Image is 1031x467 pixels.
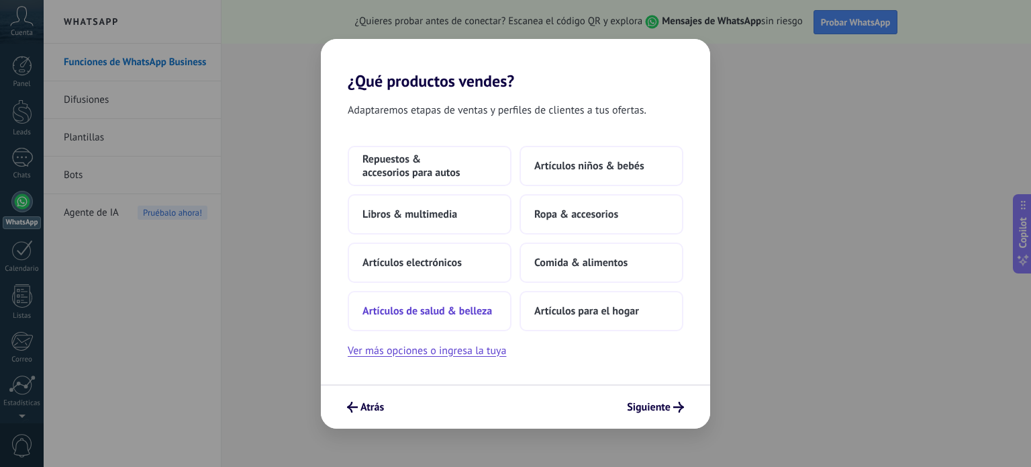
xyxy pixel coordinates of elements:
button: Artículos electrónicos [348,243,511,283]
span: Artículos de salud & belleza [362,304,492,318]
button: Siguiente [621,396,690,419]
button: Artículos de salud & belleza [348,291,511,331]
span: Repuestos & accesorios para autos [362,153,497,179]
button: Comida & alimentos [520,243,683,283]
span: Artículos electrónicos [362,256,462,269]
span: Ropa & accesorios [534,208,618,221]
span: Comida & alimentos [534,256,628,269]
button: Ropa & accesorios [520,194,683,235]
span: Siguiente [627,402,671,412]
span: Artículos niños & bebés [534,159,644,173]
button: Repuestos & accesorios para autos [348,146,511,186]
h2: ¿Qué productos vendes? [321,39,710,91]
span: Adaptaremos etapas de ventas y perfiles de clientes a tus ofertas. [348,101,646,119]
span: Artículos para el hogar [534,304,639,318]
button: Artículos niños & bebés [520,146,683,186]
span: Atrás [360,402,384,412]
span: Libros & multimedia [362,208,457,221]
button: Libros & multimedia [348,194,511,235]
button: Atrás [341,396,390,419]
button: Ver más opciones o ingresa la tuya [348,342,506,359]
button: Artículos para el hogar [520,291,683,331]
